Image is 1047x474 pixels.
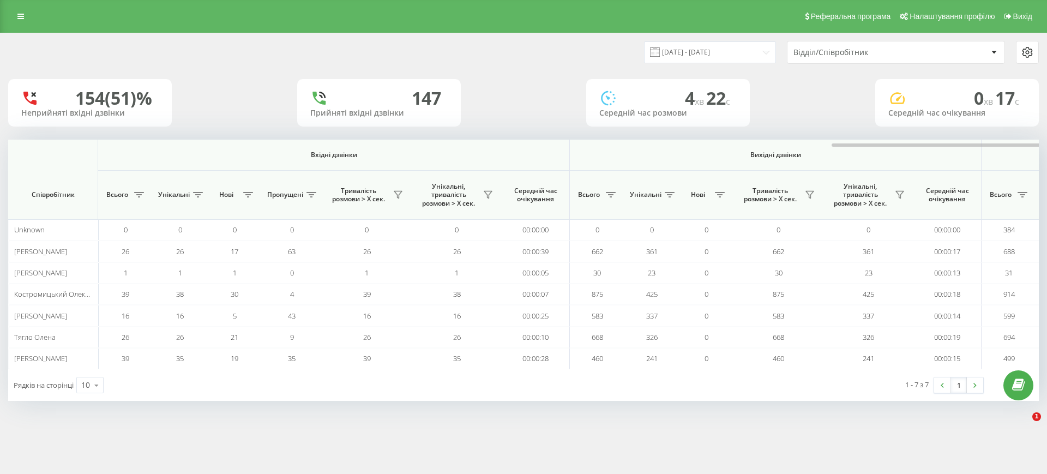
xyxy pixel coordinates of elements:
div: Відділ/Співробітник [793,48,924,57]
span: 9 [290,332,294,342]
span: 16 [122,311,129,321]
div: 154 (51)% [75,88,152,109]
span: 35 [288,353,296,363]
span: 0 [178,225,182,235]
span: 16 [176,311,184,321]
span: 0 [290,225,294,235]
span: 0 [233,225,237,235]
span: 1 [365,268,369,278]
span: 425 [863,289,874,299]
span: 0 [705,353,708,363]
span: 875 [773,289,784,299]
div: Прийняті вхідні дзвінки [310,109,448,118]
span: 0 [455,225,459,235]
span: 17 [995,86,1019,110]
div: Неприйняті вхідні дзвінки [21,109,159,118]
span: 35 [453,353,461,363]
span: [PERSON_NAME] [14,247,67,256]
span: Вихід [1013,12,1032,21]
span: c [1015,95,1019,107]
span: 668 [592,332,603,342]
td: 00:00:05 [502,262,570,284]
span: 1 [233,268,237,278]
span: [PERSON_NAME] [14,353,67,363]
span: 583 [592,311,603,321]
span: Вихідні дзвінки [595,151,956,159]
span: 39 [363,289,371,299]
a: 1 [950,377,967,393]
span: 16 [453,311,461,321]
td: 00:00:14 [913,305,982,326]
td: 00:00:18 [913,284,982,305]
div: 1 - 7 з 7 [905,379,929,390]
span: 662 [592,247,603,256]
td: 00:00:28 [502,348,570,369]
span: 0 [974,86,995,110]
span: 26 [363,247,371,256]
span: Унікальні [158,190,190,199]
div: 147 [412,88,441,109]
span: 0 [705,268,708,278]
span: 337 [646,311,658,321]
span: Налаштування профілю [910,12,995,21]
div: 10 [81,380,90,391]
td: 00:00:13 [913,262,982,284]
span: Всього [104,190,131,199]
span: 26 [122,332,129,342]
span: Unknown [14,225,45,235]
span: 35 [176,353,184,363]
span: 0 [650,225,654,235]
span: 599 [1003,311,1015,321]
span: 326 [863,332,874,342]
span: 583 [773,311,784,321]
span: 1 [455,268,459,278]
span: 19 [231,353,238,363]
span: 4 [290,289,294,299]
td: 00:00:00 [913,219,982,241]
span: 694 [1003,332,1015,342]
td: 00:00:39 [502,241,570,262]
span: 361 [646,247,658,256]
span: 0 [365,225,369,235]
span: Унікальні, тривалість розмови > Х сек. [829,182,892,208]
span: хв [695,95,706,107]
span: Середній час очікування [922,187,973,203]
span: 0 [290,268,294,278]
span: Унікальні [630,190,661,199]
span: 26 [176,247,184,256]
span: Унікальні, тривалість розмови > Х сек. [417,182,480,208]
span: Тягло Олена [14,332,56,342]
span: Пропущені [267,190,303,199]
span: 26 [453,332,461,342]
span: 1 [178,268,182,278]
span: 38 [176,289,184,299]
span: c [726,95,730,107]
span: 499 [1003,353,1015,363]
span: 361 [863,247,874,256]
span: 460 [773,353,784,363]
span: 0 [705,225,708,235]
td: 00:00:10 [502,327,570,348]
td: 00:00:25 [502,305,570,326]
span: Всього [575,190,603,199]
span: 39 [122,289,129,299]
div: Середній час очікування [888,109,1026,118]
span: 17 [231,247,238,256]
span: 5 [233,311,237,321]
td: 00:00:17 [913,241,982,262]
span: 4 [685,86,706,110]
span: 326 [646,332,658,342]
span: 38 [453,289,461,299]
span: Нові [213,190,240,199]
span: 43 [288,311,296,321]
td: 00:00:19 [913,327,982,348]
div: Середній час розмови [599,109,737,118]
span: 875 [592,289,603,299]
span: [PERSON_NAME] [14,268,67,278]
span: 39 [363,353,371,363]
span: 0 [867,225,870,235]
td: 00:00:00 [502,219,570,241]
td: 00:00:15 [913,348,982,369]
span: 241 [646,353,658,363]
span: 241 [863,353,874,363]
